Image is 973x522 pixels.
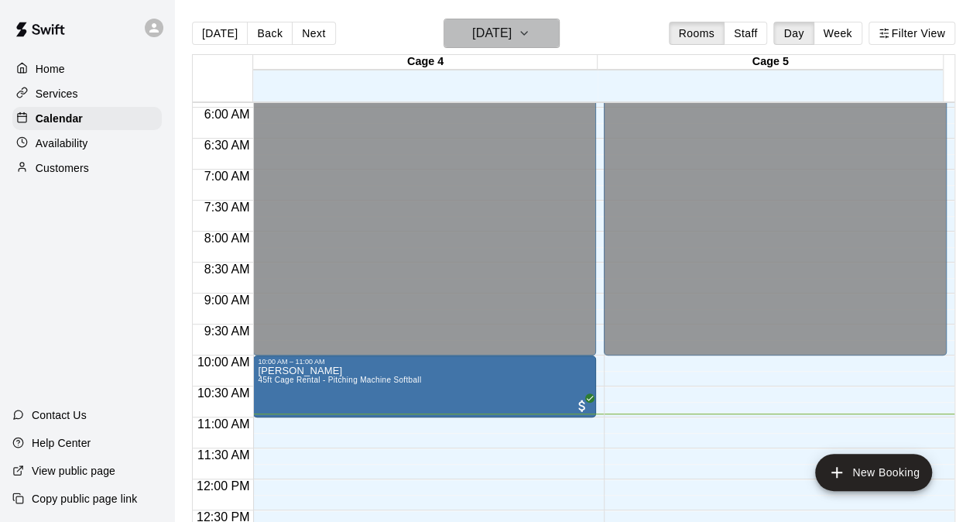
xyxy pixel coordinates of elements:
button: Day [773,22,814,45]
span: 6:00 AM [200,108,254,121]
span: 11:30 AM [194,448,254,462]
button: Next [292,22,335,45]
span: 8:30 AM [200,263,254,276]
button: Staff [724,22,768,45]
button: [DATE] [444,19,560,48]
span: 7:00 AM [200,170,254,183]
span: All customers have paid [574,398,590,414]
button: Rooms [669,22,725,45]
button: add [815,454,932,491]
div: Cage 4 [253,55,598,70]
p: View public page [32,463,115,479]
button: Back [247,22,293,45]
span: 12:00 PM [193,479,253,493]
a: Services [12,82,162,105]
span: 10:30 AM [194,386,254,400]
p: Help Center [32,435,91,451]
span: 9:30 AM [200,325,254,338]
p: Contact Us [32,407,87,423]
div: 10:00 AM – 11:00 AM [258,358,591,366]
a: Calendar [12,107,162,130]
span: 10:00 AM [194,355,254,369]
button: Filter View [869,22,955,45]
p: Home [36,61,65,77]
button: [DATE] [192,22,248,45]
button: Week [814,22,862,45]
p: Calendar [36,111,83,126]
h6: [DATE] [472,22,512,44]
p: Customers [36,160,89,176]
p: Availability [36,136,88,151]
span: 6:30 AM [200,139,254,152]
p: Copy public page link [32,491,137,507]
span: 11:00 AM [194,417,254,431]
span: 45ft Cage Rental - Pitching Machine Softball [258,376,421,384]
div: Cage 5 [598,55,943,70]
a: Availability [12,132,162,155]
span: 9:00 AM [200,294,254,307]
a: Home [12,57,162,81]
div: 10:00 AM – 11:00 AM: Lydia Walker [253,355,596,417]
a: Customers [12,156,162,180]
p: Services [36,86,78,101]
span: 8:00 AM [200,232,254,245]
span: 7:30 AM [200,201,254,214]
